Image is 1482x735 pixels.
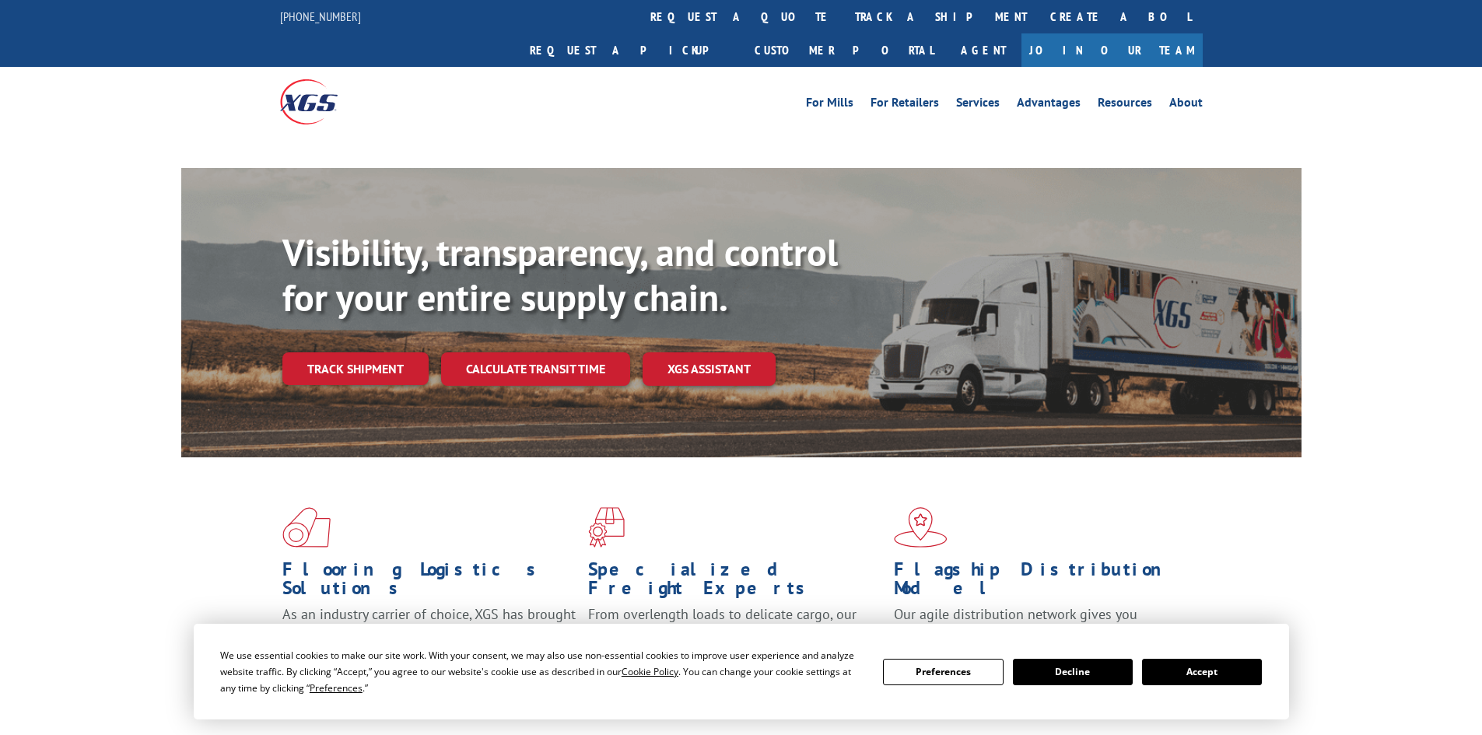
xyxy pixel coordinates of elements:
a: Advantages [1017,96,1081,114]
a: About [1169,96,1203,114]
h1: Specialized Freight Experts [588,560,882,605]
span: Cookie Policy [622,665,678,678]
p: From overlength loads to delicate cargo, our experienced staff knows the best way to move your fr... [588,605,882,674]
a: Track shipment [282,352,429,385]
img: xgs-icon-total-supply-chain-intelligence-red [282,507,331,548]
img: xgs-icon-focused-on-flooring-red [588,507,625,548]
a: Calculate transit time [441,352,630,386]
a: Customer Portal [743,33,945,67]
span: As an industry carrier of choice, XGS has brought innovation and dedication to flooring logistics... [282,605,576,660]
a: Services [956,96,1000,114]
a: Join Our Team [1021,33,1203,67]
a: Request a pickup [518,33,743,67]
div: Cookie Consent Prompt [194,624,1289,719]
a: Resources [1098,96,1152,114]
a: For Retailers [871,96,939,114]
a: Agent [945,33,1021,67]
div: We use essential cookies to make our site work. With your consent, we may also use non-essential ... [220,647,864,696]
a: For Mills [806,96,853,114]
a: XGS ASSISTANT [643,352,776,386]
button: Preferences [883,659,1003,685]
button: Decline [1013,659,1133,685]
b: Visibility, transparency, and control for your entire supply chain. [282,228,838,321]
span: Our agile distribution network gives you nationwide inventory management on demand. [894,605,1180,642]
a: [PHONE_NUMBER] [280,9,361,24]
h1: Flagship Distribution Model [894,560,1188,605]
img: xgs-icon-flagship-distribution-model-red [894,507,948,548]
h1: Flooring Logistics Solutions [282,560,576,605]
button: Accept [1142,659,1262,685]
span: Preferences [310,681,363,695]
